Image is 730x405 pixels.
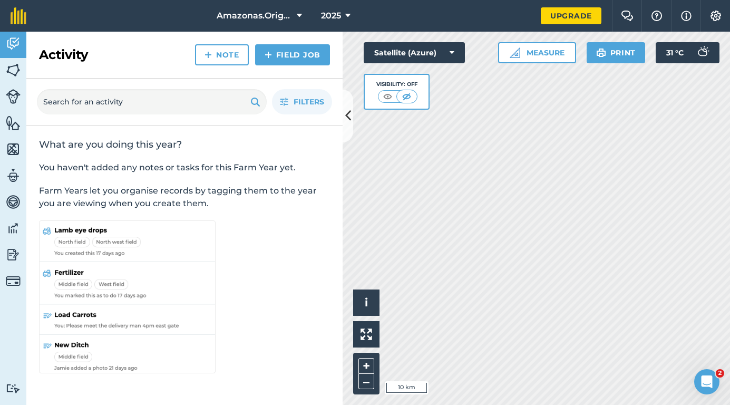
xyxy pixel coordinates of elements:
[294,96,324,108] span: Filters
[255,44,330,65] a: Field Job
[692,42,713,63] img: svg+xml;base64,PD94bWwgdmVyc2lvbj0iMS4wIiBlbmNvZGluZz0idXRmLTgiPz4KPCEtLSBHZW5lcmF0b3I6IEFkb2JlIE...
[361,329,372,340] img: Four arrows, one pointing top left, one top right, one bottom right and the last bottom left
[6,247,21,263] img: svg+xml;base64,PD94bWwgdmVyc2lvbj0iMS4wIiBlbmNvZGluZz0idXRmLTgiPz4KPCEtLSBHZW5lcmF0b3I6IEFkb2JlIE...
[195,44,249,65] a: Note
[11,7,26,24] img: fieldmargin Logo
[621,11,634,21] img: Two speech bubbles overlapping with the left bubble in the forefront
[709,11,722,21] img: A cog icon
[587,42,646,63] button: Print
[6,115,21,131] img: svg+xml;base64,PHN2ZyB4bWxucz0iaHR0cDovL3d3dy53My5vcmcvMjAwMC9zdmciIHdpZHRoPSI1NiIgaGVpZ2h0PSI2MC...
[39,185,330,210] p: Farm Years let you organise records by tagging them to the year you are viewing when you create t...
[498,42,576,63] button: Measure
[400,91,413,102] img: svg+xml;base64,PHN2ZyB4bWxucz0iaHR0cDovL3d3dy53My5vcmcvMjAwMC9zdmciIHdpZHRoPSI1MCIgaGVpZ2h0PSI0MC...
[650,11,663,21] img: A question mark icon
[217,9,293,22] span: Amazonas.Origen
[358,374,374,389] button: –
[6,62,21,78] img: svg+xml;base64,PHN2ZyB4bWxucz0iaHR0cDovL3d3dy53My5vcmcvMjAwMC9zdmciIHdpZHRoPSI1NiIgaGVpZ2h0PSI2MC...
[205,49,212,61] img: svg+xml;base64,PHN2ZyB4bWxucz0iaHR0cDovL3d3dy53My5vcmcvMjAwMC9zdmciIHdpZHRoPSIxNCIgaGVpZ2h0PSIyNC...
[681,9,692,22] img: svg+xml;base64,PHN2ZyB4bWxucz0iaHR0cDovL3d3dy53My5vcmcvMjAwMC9zdmciIHdpZHRoPSIxNyIgaGVpZ2h0PSIxNy...
[365,296,368,309] span: i
[656,42,719,63] button: 31 °C
[6,383,21,393] img: svg+xml;base64,PD94bWwgdmVyc2lvbj0iMS4wIiBlbmNvZGluZz0idXRmLTgiPz4KPCEtLSBHZW5lcmF0b3I6IEFkb2JlIE...
[6,36,21,52] img: svg+xml;base64,PD94bWwgdmVyc2lvbj0iMS4wIiBlbmNvZGluZz0idXRmLTgiPz4KPCEtLSBHZW5lcmF0b3I6IEFkb2JlIE...
[510,47,520,58] img: Ruler icon
[272,89,332,114] button: Filters
[6,89,21,104] img: svg+xml;base64,PD94bWwgdmVyc2lvbj0iMS4wIiBlbmNvZGluZz0idXRmLTgiPz4KPCEtLSBHZW5lcmF0b3I6IEFkb2JlIE...
[716,369,724,378] span: 2
[6,141,21,157] img: svg+xml;base64,PHN2ZyB4bWxucz0iaHR0cDovL3d3dy53My5vcmcvMjAwMC9zdmciIHdpZHRoPSI1NiIgaGVpZ2h0PSI2MC...
[596,46,606,59] img: svg+xml;base64,PHN2ZyB4bWxucz0iaHR0cDovL3d3dy53My5vcmcvMjAwMC9zdmciIHdpZHRoPSIxOSIgaGVpZ2h0PSIyNC...
[541,7,601,24] a: Upgrade
[353,290,379,316] button: i
[6,220,21,236] img: svg+xml;base64,PD94bWwgdmVyc2lvbj0iMS4wIiBlbmNvZGluZz0idXRmLTgiPz4KPCEtLSBHZW5lcmF0b3I6IEFkb2JlIE...
[6,274,21,288] img: svg+xml;base64,PD94bWwgdmVyc2lvbj0iMS4wIiBlbmNvZGluZz0idXRmLTgiPz4KPCEtLSBHZW5lcmF0b3I6IEFkb2JlIE...
[6,194,21,210] img: svg+xml;base64,PD94bWwgdmVyc2lvbj0iMS4wIiBlbmNvZGluZz0idXRmLTgiPz4KPCEtLSBHZW5lcmF0b3I6IEFkb2JlIE...
[376,80,417,89] div: Visibility: Off
[39,138,330,151] h2: What are you doing this year?
[666,42,684,63] span: 31 ° C
[250,95,260,108] img: svg+xml;base64,PHN2ZyB4bWxucz0iaHR0cDovL3d3dy53My5vcmcvMjAwMC9zdmciIHdpZHRoPSIxOSIgaGVpZ2h0PSIyNC...
[694,369,719,394] iframe: Intercom live chat
[265,49,272,61] img: svg+xml;base64,PHN2ZyB4bWxucz0iaHR0cDovL3d3dy53My5vcmcvMjAwMC9zdmciIHdpZHRoPSIxNCIgaGVpZ2h0PSIyNC...
[39,161,330,174] p: You haven't added any notes or tasks for this Farm Year yet.
[321,9,341,22] span: 2025
[381,91,394,102] img: svg+xml;base64,PHN2ZyB4bWxucz0iaHR0cDovL3d3dy53My5vcmcvMjAwMC9zdmciIHdpZHRoPSI1MCIgaGVpZ2h0PSI0MC...
[6,168,21,184] img: svg+xml;base64,PD94bWwgdmVyc2lvbj0iMS4wIiBlbmNvZGluZz0idXRmLTgiPz4KPCEtLSBHZW5lcmF0b3I6IEFkb2JlIE...
[358,358,374,374] button: +
[364,42,465,63] button: Satellite (Azure)
[37,89,267,114] input: Search for an activity
[39,46,88,63] h2: Activity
